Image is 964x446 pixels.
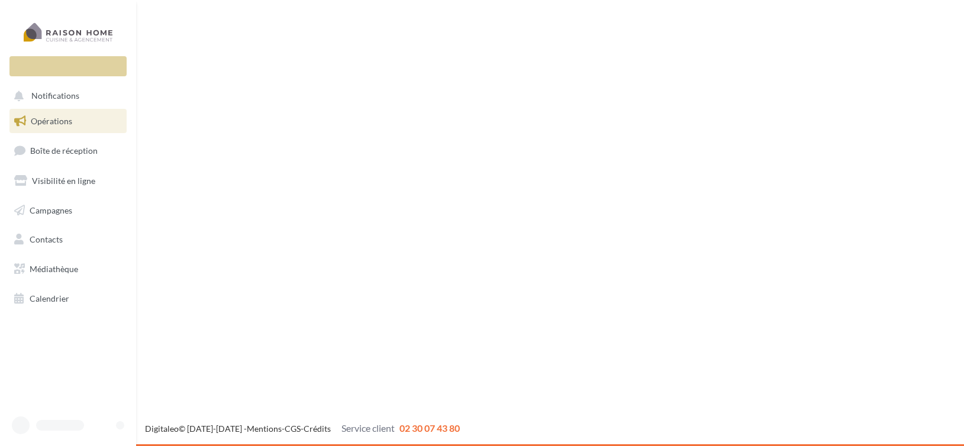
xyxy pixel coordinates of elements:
[399,422,460,434] span: 02 30 07 43 80
[7,198,129,223] a: Campagnes
[145,424,179,434] a: Digitaleo
[30,205,72,215] span: Campagnes
[247,424,282,434] a: Mentions
[31,91,79,101] span: Notifications
[7,227,129,252] a: Contacts
[7,286,129,311] a: Calendrier
[32,176,95,186] span: Visibilité en ligne
[285,424,301,434] a: CGS
[30,293,69,303] span: Calendrier
[7,138,129,163] a: Boîte de réception
[341,422,395,434] span: Service client
[7,257,129,282] a: Médiathèque
[7,169,129,193] a: Visibilité en ligne
[30,146,98,156] span: Boîte de réception
[7,109,129,134] a: Opérations
[9,56,127,76] div: Nouvelle campagne
[30,264,78,274] span: Médiathèque
[145,424,460,434] span: © [DATE]-[DATE] - - -
[30,234,63,244] span: Contacts
[304,424,331,434] a: Crédits
[31,116,72,126] span: Opérations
